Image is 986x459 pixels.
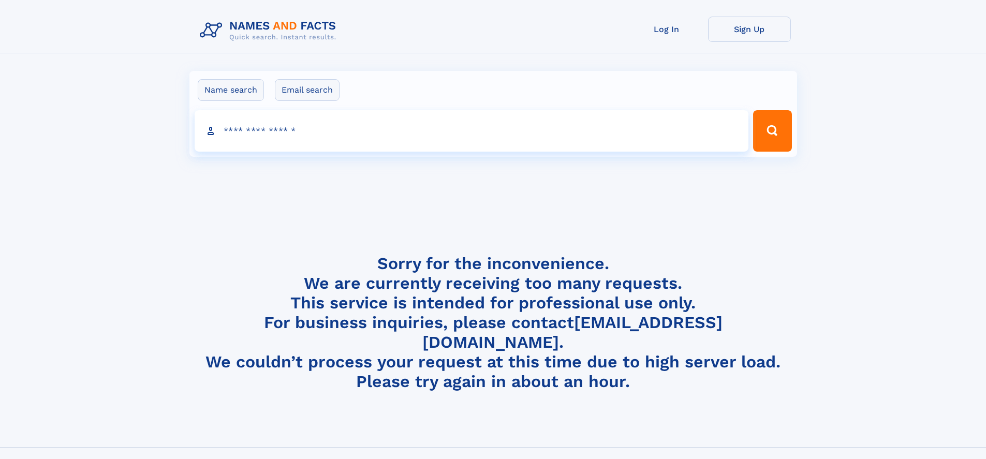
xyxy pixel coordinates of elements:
[195,110,749,152] input: search input
[753,110,791,152] button: Search Button
[198,79,264,101] label: Name search
[196,254,791,392] h4: Sorry for the inconvenience. We are currently receiving too many requests. This service is intend...
[625,17,708,42] a: Log In
[275,79,340,101] label: Email search
[422,313,723,352] a: [EMAIL_ADDRESS][DOMAIN_NAME]
[196,17,345,45] img: Logo Names and Facts
[708,17,791,42] a: Sign Up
